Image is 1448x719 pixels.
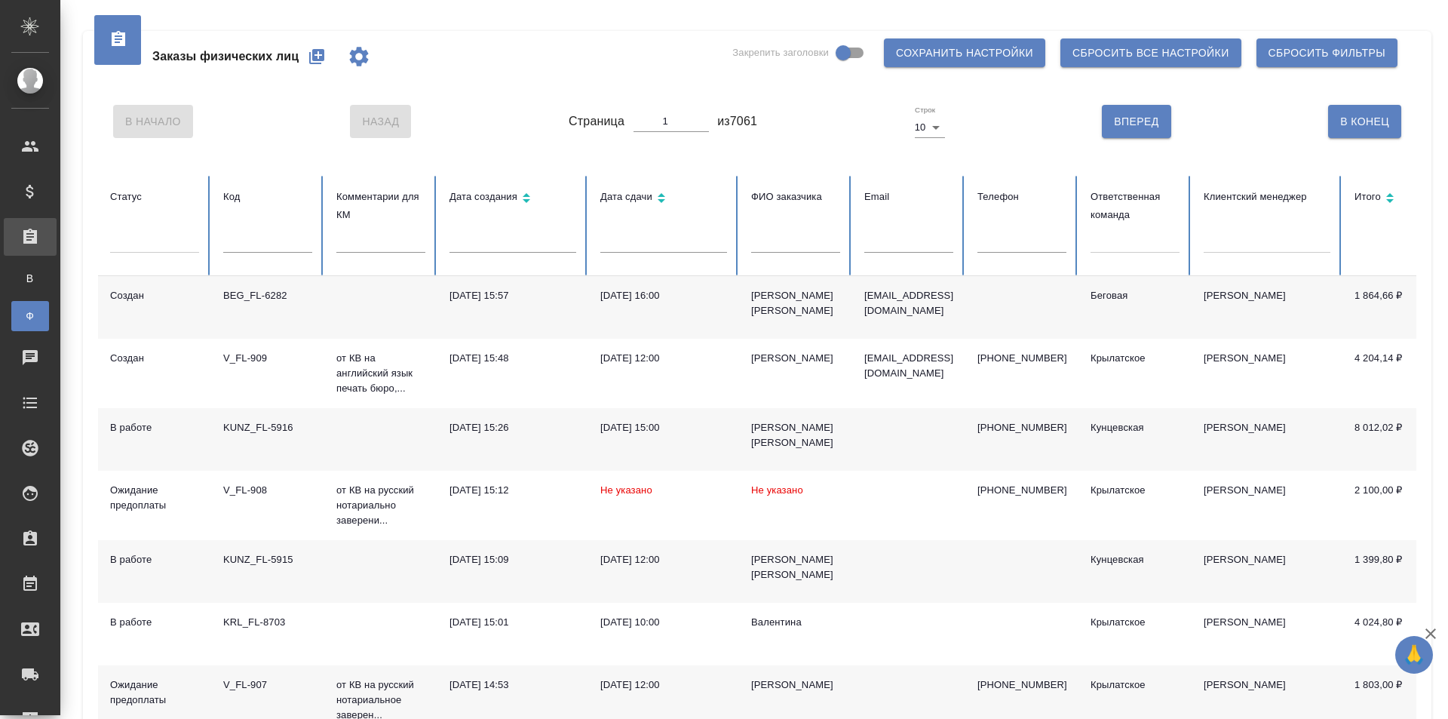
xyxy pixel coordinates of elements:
div: В работе [110,420,199,435]
div: ФИО заказчика [751,188,840,206]
span: Сбросить все настройки [1072,44,1229,63]
div: Крылатское [1091,678,1180,693]
span: из 7061 [717,112,757,131]
span: 🙏 [1401,639,1427,671]
div: [DATE] 15:12 [449,483,576,498]
div: Комментарии для КМ [336,188,425,224]
span: Ф [19,309,41,324]
div: Ожидание предоплаты [110,678,199,708]
span: Заказы физических лиц [152,48,299,66]
td: [PERSON_NAME] [1192,276,1342,339]
div: Сортировка [449,188,576,210]
a: В [11,263,49,293]
div: Телефон [977,188,1066,206]
div: 10 [915,117,945,138]
div: [DATE] 14:53 [449,678,576,693]
div: Создан [110,288,199,303]
button: Сбросить фильтры [1256,38,1397,67]
div: [PERSON_NAME] [751,678,840,693]
button: 🙏 [1395,636,1433,674]
span: Не указано [751,484,803,496]
div: Статус [110,188,199,206]
div: KRL_FL-8703 [223,615,312,630]
span: Закрепить заголовки [732,45,829,60]
div: В работе [110,615,199,630]
div: Создан [110,351,199,366]
p: [PHONE_NUMBER] [977,678,1066,693]
div: [DATE] 15:48 [449,351,576,366]
div: [DATE] 12:00 [600,552,727,567]
span: Вперед [1114,112,1158,131]
div: BEG_FL-6282 [223,288,312,303]
span: В Конец [1340,112,1389,131]
td: [PERSON_NAME] [1192,339,1342,408]
div: V_FL-908 [223,483,312,498]
p: [EMAIL_ADDRESS][DOMAIN_NAME] [864,351,953,381]
div: В работе [110,552,199,567]
div: [PERSON_NAME] [PERSON_NAME] [751,552,840,582]
div: KUNZ_FL-5916 [223,420,312,435]
td: [PERSON_NAME] [1192,603,1342,665]
button: Сохранить настройки [884,38,1045,67]
p: [PHONE_NUMBER] [977,351,1066,366]
td: [PERSON_NAME] [1192,540,1342,603]
div: Крылатское [1091,483,1180,498]
p: [PHONE_NUMBER] [977,483,1066,498]
div: KUNZ_FL-5915 [223,552,312,567]
td: [PERSON_NAME] [1192,408,1342,471]
div: Ответственная команда [1091,188,1180,224]
span: Страница [569,112,624,131]
div: [DATE] 12:00 [600,678,727,693]
div: [DATE] 15:57 [449,288,576,303]
div: V_FL-907 [223,678,312,693]
button: В Конец [1328,105,1401,138]
div: Клиентский менеджер [1204,188,1330,206]
p: от КВ на английский язык печать бюро,... [336,351,425,396]
span: Не указано [600,484,652,496]
p: [PHONE_NUMBER] [977,420,1066,435]
div: Email [864,188,953,206]
div: [DATE] 15:09 [449,552,576,567]
a: Ф [11,301,49,331]
div: [DATE] 12:00 [600,351,727,366]
div: [DATE] 16:00 [600,288,727,303]
div: Кунцевская [1091,552,1180,567]
div: Валентина [751,615,840,630]
p: от КВ на русский нотариально заверени... [336,483,425,528]
div: Крылатское [1091,351,1180,366]
div: Беговая [1091,288,1180,303]
div: [PERSON_NAME] [PERSON_NAME] [751,288,840,318]
div: [PERSON_NAME] [PERSON_NAME] [751,420,840,450]
span: Сохранить настройки [896,44,1033,63]
td: [PERSON_NAME] [1192,471,1342,540]
div: [DATE] 10:00 [600,615,727,630]
button: Вперед [1102,105,1170,138]
div: [DATE] 15:01 [449,615,576,630]
span: В [19,271,41,286]
div: Крылатское [1091,615,1180,630]
button: Создать [299,38,335,75]
div: [PERSON_NAME] [751,351,840,366]
div: Кунцевская [1091,420,1180,435]
div: V_FL-909 [223,351,312,366]
span: Сбросить фильтры [1269,44,1385,63]
div: Сортировка [1354,188,1443,210]
div: [DATE] 15:00 [600,420,727,435]
button: Сбросить все настройки [1060,38,1241,67]
div: Код [223,188,312,206]
div: Ожидание предоплаты [110,483,199,513]
label: Строк [915,106,935,114]
div: Сортировка [600,188,727,210]
div: [DATE] 15:26 [449,420,576,435]
p: [EMAIL_ADDRESS][DOMAIN_NAME] [864,288,953,318]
